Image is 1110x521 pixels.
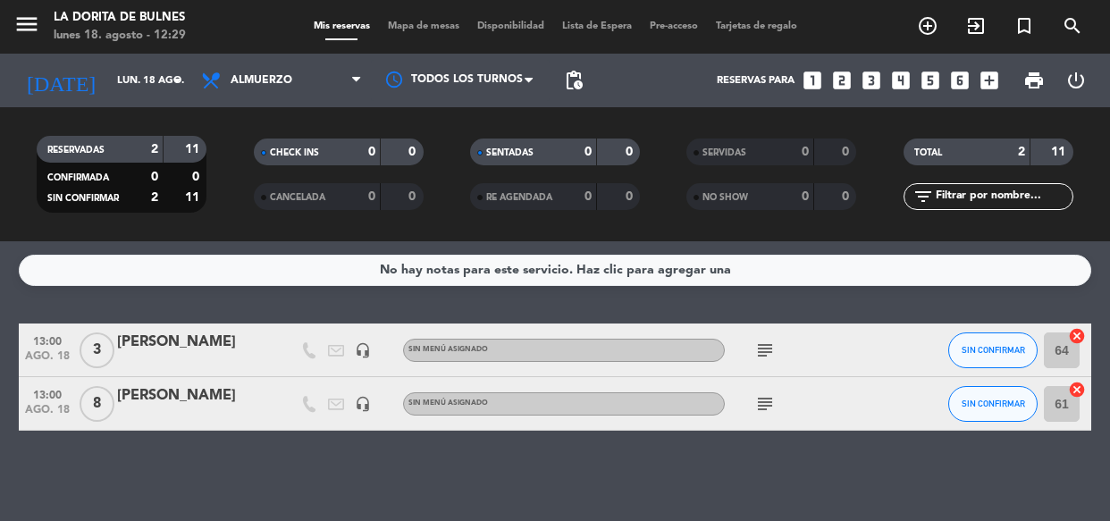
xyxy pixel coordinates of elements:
[25,383,70,404] span: 13:00
[553,21,641,31] span: Lista de Espera
[962,399,1025,408] span: SIN CONFIRMAR
[305,21,379,31] span: Mis reservas
[151,171,158,183] strong: 0
[978,69,1001,92] i: add_box
[54,9,186,27] div: La Dorita de Bulnes
[117,384,269,408] div: [PERSON_NAME]
[117,331,269,354] div: [PERSON_NAME]
[185,143,203,155] strong: 11
[702,148,746,157] span: SERVIDAS
[151,143,158,155] strong: 2
[270,148,319,157] span: CHECK INS
[47,146,105,155] span: RESERVADAS
[626,190,636,203] strong: 0
[1065,70,1087,91] i: power_settings_new
[1018,146,1025,158] strong: 2
[1055,54,1097,107] div: LOG OUT
[13,11,40,38] i: menu
[914,148,942,157] span: TOTAL
[355,342,371,358] i: headset_mic
[1051,146,1069,158] strong: 11
[584,190,592,203] strong: 0
[270,193,325,202] span: CANCELADA
[802,190,809,203] strong: 0
[47,194,119,203] span: SIN CONFIRMAR
[626,146,636,158] strong: 0
[80,386,114,422] span: 8
[368,190,375,203] strong: 0
[166,70,188,91] i: arrow_drop_down
[919,69,942,92] i: looks_5
[934,187,1072,206] input: Filtrar por nombre...
[13,11,40,44] button: menu
[754,393,776,415] i: subject
[948,69,971,92] i: looks_6
[563,70,584,91] span: pending_actions
[830,69,854,92] i: looks_two
[486,193,552,202] span: RE AGENDADA
[408,146,419,158] strong: 0
[717,75,795,87] span: Reservas para
[801,69,824,92] i: looks_one
[192,171,203,183] strong: 0
[965,15,987,37] i: exit_to_app
[355,396,371,412] i: headset_mic
[231,74,292,87] span: Almuerzo
[912,186,934,207] i: filter_list
[860,69,883,92] i: looks_3
[13,61,108,100] i: [DATE]
[584,146,592,158] strong: 0
[802,146,809,158] strong: 0
[25,350,70,371] span: ago. 18
[368,146,375,158] strong: 0
[486,148,534,157] span: SENTADAS
[1068,381,1086,399] i: cancel
[641,21,707,31] span: Pre-acceso
[1023,70,1045,91] span: print
[1013,15,1035,37] i: turned_in_not
[25,404,70,424] span: ago. 18
[842,190,853,203] strong: 0
[889,69,912,92] i: looks_4
[47,173,109,182] span: CONFIRMADA
[948,332,1038,368] button: SIN CONFIRMAR
[379,21,468,31] span: Mapa de mesas
[948,386,1038,422] button: SIN CONFIRMAR
[1068,327,1086,345] i: cancel
[468,21,553,31] span: Disponibilidad
[151,191,158,204] strong: 2
[962,345,1025,355] span: SIN CONFIRMAR
[917,15,938,37] i: add_circle_outline
[1062,15,1083,37] i: search
[408,190,419,203] strong: 0
[754,340,776,361] i: subject
[185,191,203,204] strong: 11
[408,346,488,353] span: Sin menú asignado
[80,332,114,368] span: 3
[702,193,748,202] span: NO SHOW
[380,260,731,281] div: No hay notas para este servicio. Haz clic para agregar una
[842,146,853,158] strong: 0
[54,27,186,45] div: lunes 18. agosto - 12:29
[25,330,70,350] span: 13:00
[707,21,806,31] span: Tarjetas de regalo
[408,399,488,407] span: Sin menú asignado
